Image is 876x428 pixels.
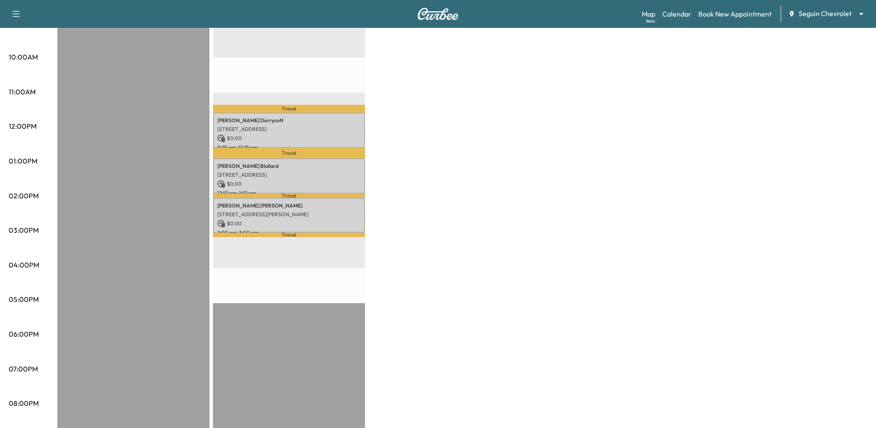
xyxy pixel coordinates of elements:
[217,229,361,236] p: 2:00 pm - 3:00 pm
[9,87,36,97] p: 11:00AM
[9,156,37,166] p: 01:00PM
[213,148,365,158] p: Travel
[9,364,38,374] p: 07:00PM
[417,8,459,20] img: Curbee Logo
[217,163,361,170] p: [PERSON_NAME] Blullard
[9,294,39,304] p: 05:00PM
[698,9,772,19] a: Book New Appointment
[9,191,39,201] p: 02:00PM
[217,134,361,142] p: $ 0.00
[213,194,365,197] p: Travel
[217,202,361,209] p: [PERSON_NAME] [PERSON_NAME]
[662,9,691,19] a: Calendar
[213,105,365,113] p: Travel
[217,126,361,133] p: [STREET_ADDRESS]
[213,233,365,237] p: Travel
[217,180,361,188] p: $ 0.00
[217,171,361,178] p: [STREET_ADDRESS]
[217,190,361,197] p: 12:53 pm - 1:53 pm
[642,9,655,19] a: MapBeta
[217,211,361,218] p: [STREET_ADDRESS][PERSON_NAME]
[9,329,39,339] p: 06:00PM
[9,398,39,408] p: 08:00PM
[217,117,361,124] p: [PERSON_NAME] Dorrycott
[9,121,36,131] p: 12:00PM
[9,260,39,270] p: 04:00PM
[9,225,39,235] p: 03:00PM
[217,220,361,227] p: $ 0.00
[9,52,38,62] p: 10:00AM
[646,18,655,24] div: Beta
[799,9,852,19] span: Seguin Chevrolet
[217,144,361,151] p: 11:35 am - 12:35 pm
